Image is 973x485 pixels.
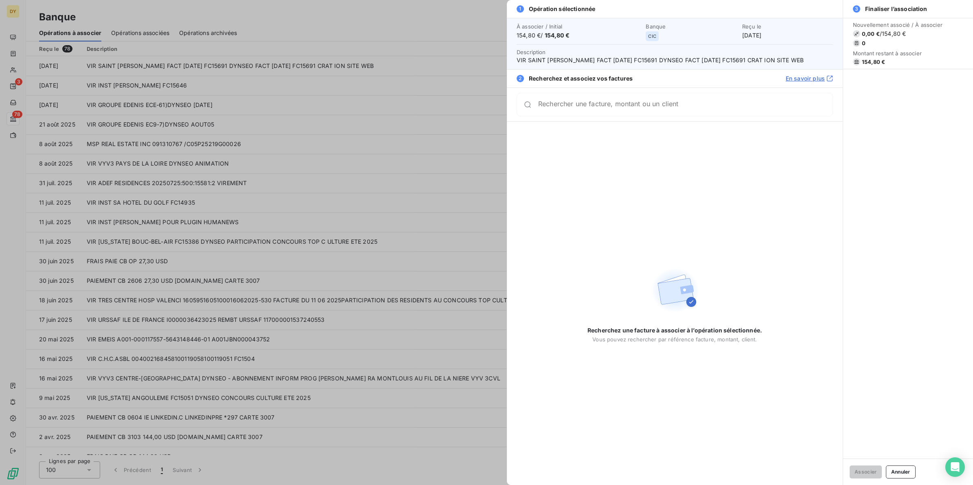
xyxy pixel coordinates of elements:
div: [DATE] [742,23,833,39]
span: / 154,80 € [880,30,906,38]
span: 1 [517,5,524,13]
span: Recherchez et associez vos factures [529,74,633,83]
button: Annuler [886,465,916,478]
span: Montant restant à associer [853,50,942,57]
span: 154,80 € / [517,31,641,39]
button: Associer [850,465,882,478]
span: Nouvellement associé / À associer [853,22,942,28]
span: Recherchez une facture à associer à l’opération sélectionnée. [587,326,762,334]
img: Empty state [649,264,701,317]
span: VIR SAINT [PERSON_NAME] FACT [DATE] FC15691 DYNSEO FACT [DATE] FC15691 CRAT ION SITE WEB [517,56,833,64]
span: 3 [853,5,860,13]
span: Reçu le [742,23,833,30]
span: CIC [648,34,656,39]
a: En savoir plus [786,74,833,83]
span: Vous pouvez rechercher par référence facture, montant, client. [592,336,757,343]
span: Opération sélectionnée [529,5,595,13]
span: 2 [517,75,524,82]
span: Finaliser l’association [865,5,927,13]
span: 154,80 € [862,59,885,65]
span: Banque [646,23,737,30]
div: Open Intercom Messenger [945,457,965,477]
input: placeholder [538,100,833,109]
span: 0 [862,40,866,46]
span: Description [517,49,546,55]
span: 154,80 € [545,32,570,39]
span: À associer / Initial [517,23,641,30]
span: 0,00 € [862,31,880,37]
